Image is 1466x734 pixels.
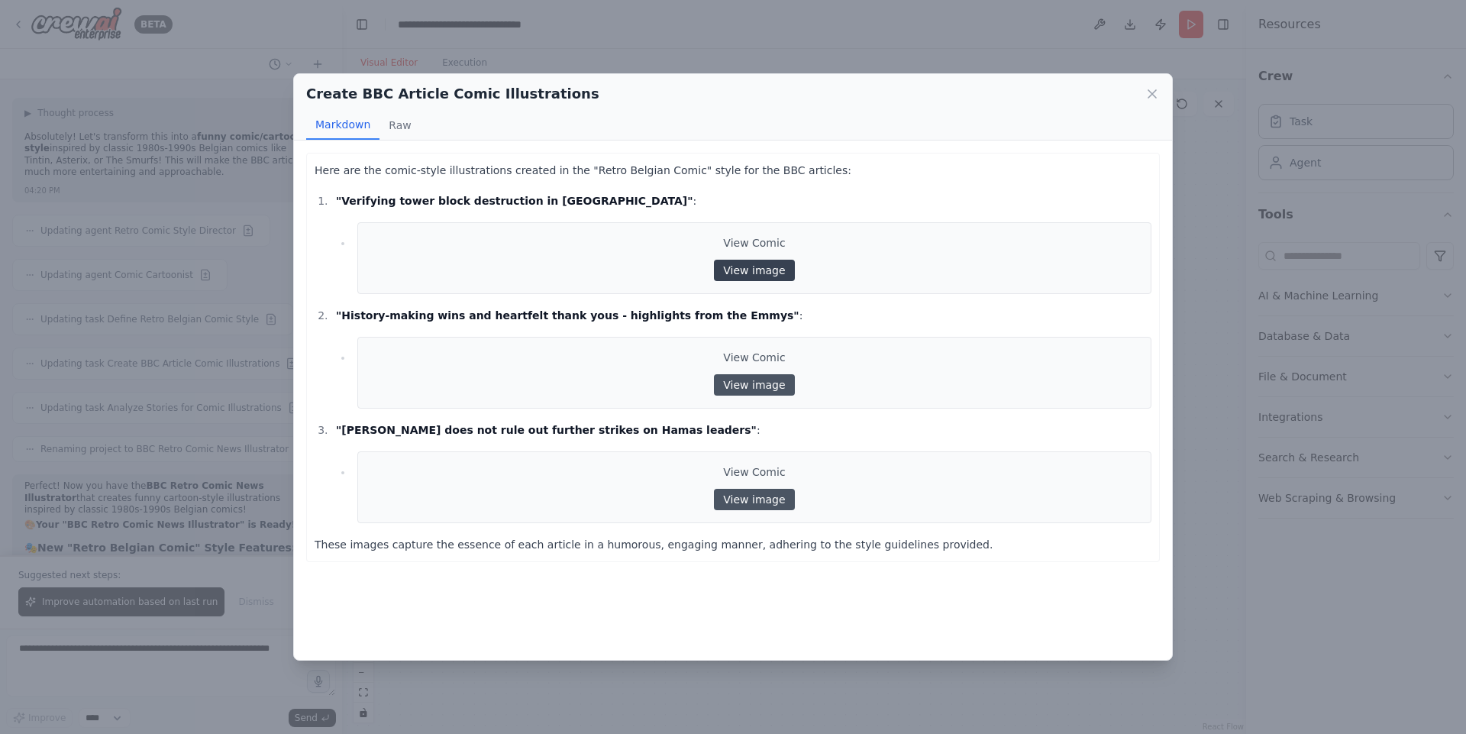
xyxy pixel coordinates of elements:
[379,111,420,140] button: Raw
[367,350,1141,365] p: View Comic
[367,235,1141,251] p: View Comic
[336,192,1151,210] p: :
[336,306,1151,325] p: :
[714,374,794,396] a: View image
[336,309,799,322] strong: "History-making wins and heartfelt thank yous - highlights from the Emmys"
[367,464,1141,480] p: View Comic
[336,421,1151,439] p: :
[315,161,1151,179] p: Here are the comic-style illustrations created in the "Retro Belgian Comic" style for the BBC art...
[714,489,794,510] a: View image
[306,83,599,105] h2: Create BBC Article Comic Illustrations
[714,260,794,281] a: View image
[315,535,1151,554] p: These images capture the essence of each article in a humorous, engaging manner, adhering to the ...
[336,424,757,436] strong: "[PERSON_NAME] does not rule out further strikes on Hamas leaders"
[306,111,379,140] button: Markdown
[336,195,693,207] strong: "Verifying tower block destruction in [GEOGRAPHIC_DATA]"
